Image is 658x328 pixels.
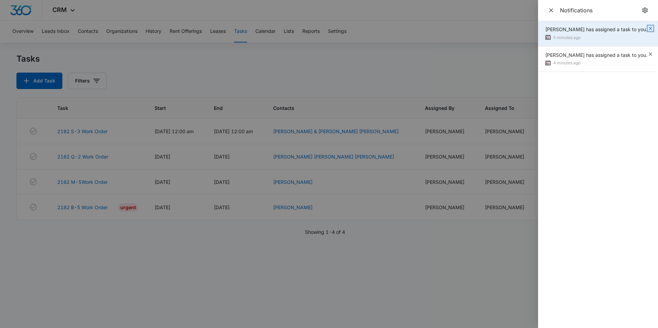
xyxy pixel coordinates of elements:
div: 4 minutes ago [545,60,647,67]
button: Close [546,5,556,15]
span: [PERSON_NAME] has assigned a task to you. [545,52,647,58]
div: Notifications [560,7,640,14]
span: [PERSON_NAME] has assigned a task to you. [545,26,647,32]
div: 5 minutes ago [545,34,647,41]
a: notifications.title [640,5,650,15]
